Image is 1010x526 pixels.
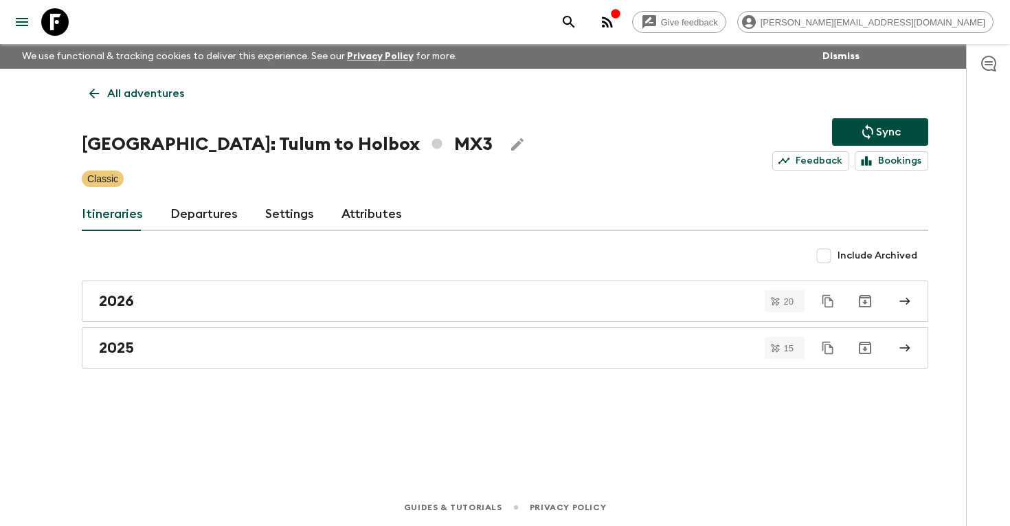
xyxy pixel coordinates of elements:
[87,172,118,186] p: Classic
[16,44,462,69] p: We use functional & tracking cookies to deliver this experience. See our for more.
[851,334,879,362] button: Archive
[99,339,134,357] h2: 2025
[851,287,879,315] button: Archive
[819,47,863,66] button: Dismiss
[404,500,502,515] a: Guides & Tutorials
[653,17,726,28] span: Give feedback
[82,131,493,158] h1: [GEOGRAPHIC_DATA]: Tulum to Holbox MX3
[504,131,531,158] button: Edit Adventure Title
[530,500,606,515] a: Privacy Policy
[8,8,36,36] button: menu
[265,198,314,231] a: Settings
[632,11,726,33] a: Give feedback
[838,249,917,263] span: Include Archived
[82,198,143,231] a: Itineraries
[753,17,993,28] span: [PERSON_NAME][EMAIL_ADDRESS][DOMAIN_NAME]
[555,8,583,36] button: search adventures
[737,11,994,33] div: [PERSON_NAME][EMAIL_ADDRESS][DOMAIN_NAME]
[876,124,901,140] p: Sync
[776,297,802,306] span: 20
[107,85,184,102] p: All adventures
[816,336,840,360] button: Duplicate
[776,344,802,353] span: 15
[82,281,928,322] a: 2026
[82,327,928,369] a: 2025
[341,198,402,231] a: Attributes
[772,151,849,171] a: Feedback
[347,52,414,61] a: Privacy Policy
[99,292,134,310] h2: 2026
[816,289,840,314] button: Duplicate
[832,118,928,146] button: Sync adventure departures to the booking engine
[82,80,192,107] a: All adventures
[170,198,238,231] a: Departures
[855,151,928,171] a: Bookings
